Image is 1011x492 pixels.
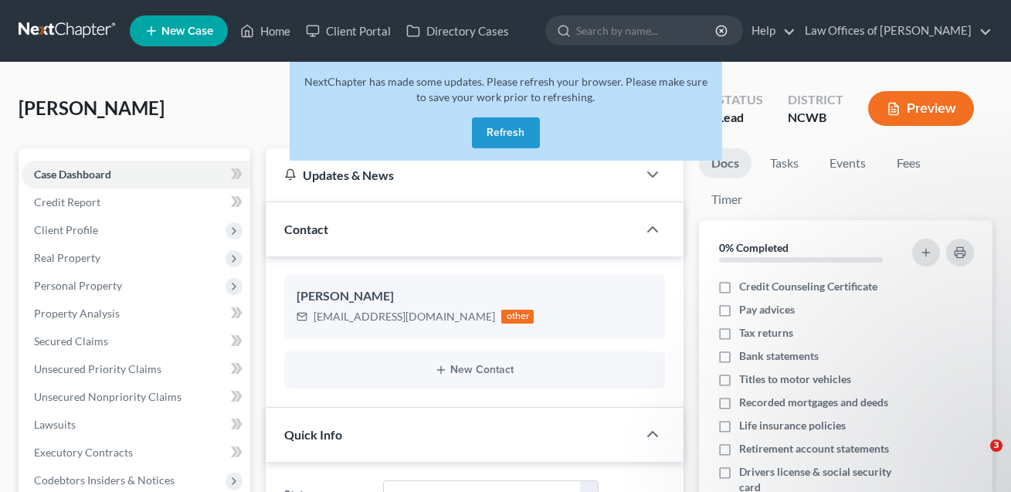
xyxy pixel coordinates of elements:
[34,362,161,375] span: Unsecured Priority Claims
[284,222,328,236] span: Contact
[699,148,751,178] a: Docs
[576,16,718,45] input: Search by name...
[884,148,934,178] a: Fees
[719,241,789,254] strong: 0% Completed
[718,109,763,127] div: Lead
[34,195,100,209] span: Credit Report
[284,167,618,183] div: Updates & News
[34,168,111,181] span: Case Dashboard
[19,97,165,119] span: [PERSON_NAME]
[34,390,182,403] span: Unsecured Nonpriority Claims
[22,161,250,188] a: Case Dashboard
[990,439,1003,452] span: 3
[788,91,843,109] div: District
[472,117,540,148] button: Refresh
[501,310,534,324] div: other
[744,17,796,45] a: Help
[297,364,652,376] button: New Contact
[34,473,175,487] span: Codebtors Insiders & Notices
[34,279,122,292] span: Personal Property
[958,439,996,477] iframe: Intercom live chat
[22,188,250,216] a: Credit Report
[22,411,250,439] a: Lawsuits
[739,279,877,294] span: Credit Counseling Certificate
[22,327,250,355] a: Secured Claims
[758,148,811,178] a: Tasks
[34,223,98,236] span: Client Profile
[284,427,342,442] span: Quick Info
[788,109,843,127] div: NCWB
[817,148,878,178] a: Events
[22,355,250,383] a: Unsecured Priority Claims
[304,75,707,103] span: NextChapter has made some updates. Please refresh your browser. Please make sure to save your wor...
[868,91,974,126] button: Preview
[34,418,76,431] span: Lawsuits
[34,334,108,348] span: Secured Claims
[399,17,517,45] a: Directory Cases
[297,287,652,306] div: [PERSON_NAME]
[797,17,992,45] a: Law Offices of [PERSON_NAME]
[22,383,250,411] a: Unsecured Nonpriority Claims
[718,91,763,109] div: Status
[739,395,888,410] span: Recorded mortgages and deeds
[298,17,399,45] a: Client Portal
[739,302,795,317] span: Pay advices
[232,17,298,45] a: Home
[34,251,100,264] span: Real Property
[161,25,213,37] span: New Case
[22,300,250,327] a: Property Analysis
[34,307,120,320] span: Property Analysis
[739,325,793,341] span: Tax returns
[699,185,755,215] a: Timer
[34,446,133,459] span: Executory Contracts
[739,441,889,456] span: Retirement account statements
[739,418,846,433] span: Life insurance policies
[22,439,250,467] a: Executory Contracts
[739,348,819,364] span: Bank statements
[739,372,851,387] span: Titles to motor vehicles
[314,309,495,324] div: [EMAIL_ADDRESS][DOMAIN_NAME]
